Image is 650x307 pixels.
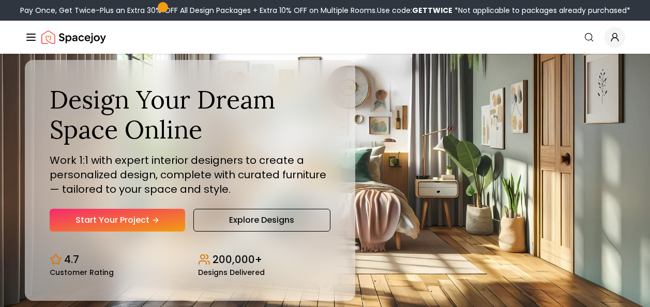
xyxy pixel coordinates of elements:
a: Explore Designs [193,209,330,232]
h1: Design Your Dream Space Online [50,85,330,144]
p: 4.7 [64,252,79,267]
small: Designs Delivered [198,269,265,276]
b: GETTWICE [412,5,452,16]
img: Spacejoy Logo [41,27,106,48]
a: Spacejoy [41,27,106,48]
span: *Not applicable to packages already purchased* [452,5,630,16]
small: Customer Rating [50,269,114,276]
p: Work 1:1 with expert interior designers to create a personalized design, complete with curated fu... [50,153,330,196]
nav: Global [25,21,625,54]
span: Use code: [377,5,452,16]
div: Pay Once, Get Twice-Plus an Extra 30% OFF All Design Packages + Extra 10% OFF on Multiple Rooms. [20,5,630,16]
div: Design stats [50,244,330,276]
a: Start Your Project [50,209,185,232]
p: 200,000+ [213,252,262,267]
